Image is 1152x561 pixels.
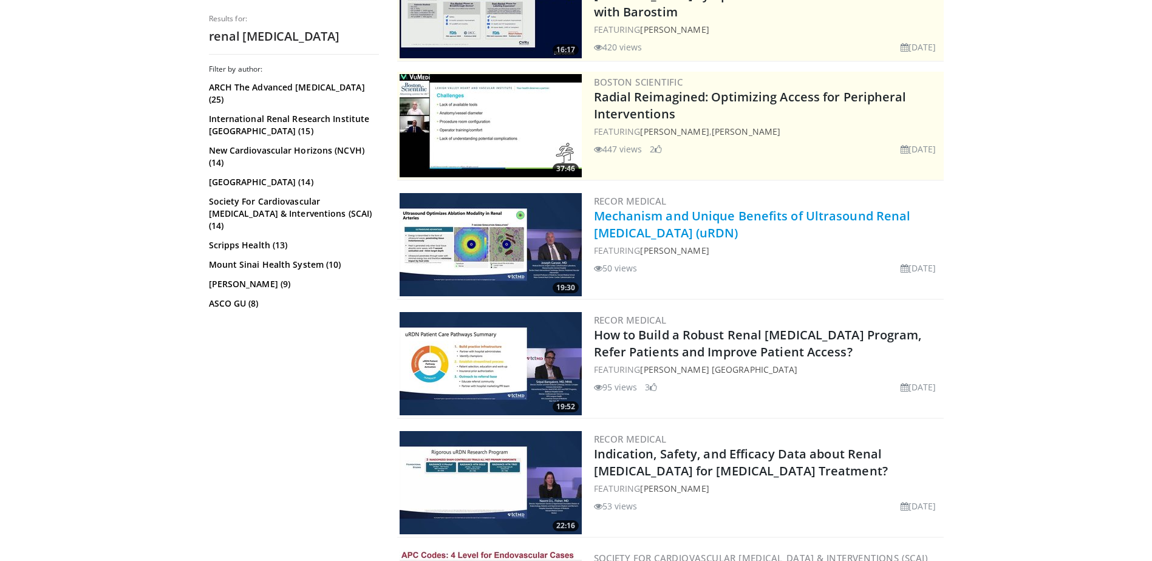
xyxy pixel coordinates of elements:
a: Recor Medical [594,195,667,207]
img: aeeb1721-fe05-4f47-8cbf-41fa20b26116.300x170_q85_crop-smart_upscale.jpg [400,193,582,296]
a: Scripps Health (13) [209,239,376,251]
a: ASCO GU (8) [209,297,376,310]
a: International Renal Research Institute [GEOGRAPHIC_DATA] (15) [209,113,376,137]
h3: Filter by author: [209,64,379,74]
a: [PERSON_NAME] [640,245,709,256]
li: 420 views [594,41,642,53]
div: FEATURING [594,482,941,495]
a: [GEOGRAPHIC_DATA] (14) [209,176,376,188]
li: [DATE] [901,262,936,274]
span: 37:46 [553,163,579,174]
li: [DATE] [901,500,936,512]
a: New Cardiovascular Horizons (NCVH) (14) [209,144,376,169]
a: Recor Medical [594,314,667,326]
a: [PERSON_NAME] [640,126,709,137]
li: 50 views [594,262,638,274]
a: Radial Reimagined: Optimizing Access for Peripheral Interventions [594,89,907,122]
img: c038ed19-16d5-403f-b698-1d621e3d3fd1.300x170_q85_crop-smart_upscale.jpg [400,74,582,177]
li: [DATE] [901,381,936,393]
li: 53 views [594,500,638,512]
li: 95 views [594,381,638,393]
span: 19:30 [553,282,579,293]
li: [DATE] [901,143,936,155]
p: Results for: [209,14,379,24]
div: FEATURING [594,244,941,257]
span: 16:17 [553,44,579,55]
a: Mechanism and Unique Benefits of Ultrasound Renal [MEDICAL_DATA] (uRDN) [594,208,911,241]
div: FEATURING , [594,125,941,138]
a: 22:16 [400,431,582,534]
a: [PERSON_NAME] [640,483,709,494]
a: [PERSON_NAME] [640,24,709,35]
a: Society For Cardiovascular [MEDICAL_DATA] & Interventions (SCAI) (14) [209,195,376,232]
li: 2 [650,143,662,155]
a: 37:46 [400,74,582,177]
a: 19:30 [400,193,582,296]
a: How to Build a Robust Renal [MEDICAL_DATA] Program, Refer Patients and Improve Patient Access? [594,327,922,360]
li: [DATE] [901,41,936,53]
a: [PERSON_NAME] [712,126,780,137]
div: FEATURING [594,363,941,376]
a: ARCH The Advanced [MEDICAL_DATA] (25) [209,81,376,106]
span: 22:16 [553,520,579,531]
div: FEATURING [594,23,941,36]
a: [PERSON_NAME] [GEOGRAPHIC_DATA] [640,364,797,375]
li: 447 views [594,143,642,155]
li: 3 [645,381,657,393]
span: 19:52 [553,401,579,412]
a: Mount Sinai Health System (10) [209,259,376,271]
a: 19:52 [400,312,582,415]
h2: renal [MEDICAL_DATA] [209,29,379,44]
img: 58a5d6e1-2c1b-4f35-8a7a-3b2c6cc6a686.300x170_q85_crop-smart_upscale.jpg [400,312,582,415]
a: Recor Medical [594,433,667,445]
a: [PERSON_NAME] (9) [209,278,376,290]
a: Indication, Safety, and Efficacy Data about Renal [MEDICAL_DATA] for [MEDICAL_DATA] Treatment? [594,446,888,479]
img: 38e111c5-0eb9-45e2-9ceb-6fb298bcbcb0.300x170_q85_crop-smart_upscale.jpg [400,431,582,534]
a: Boston Scientific [594,76,683,88]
